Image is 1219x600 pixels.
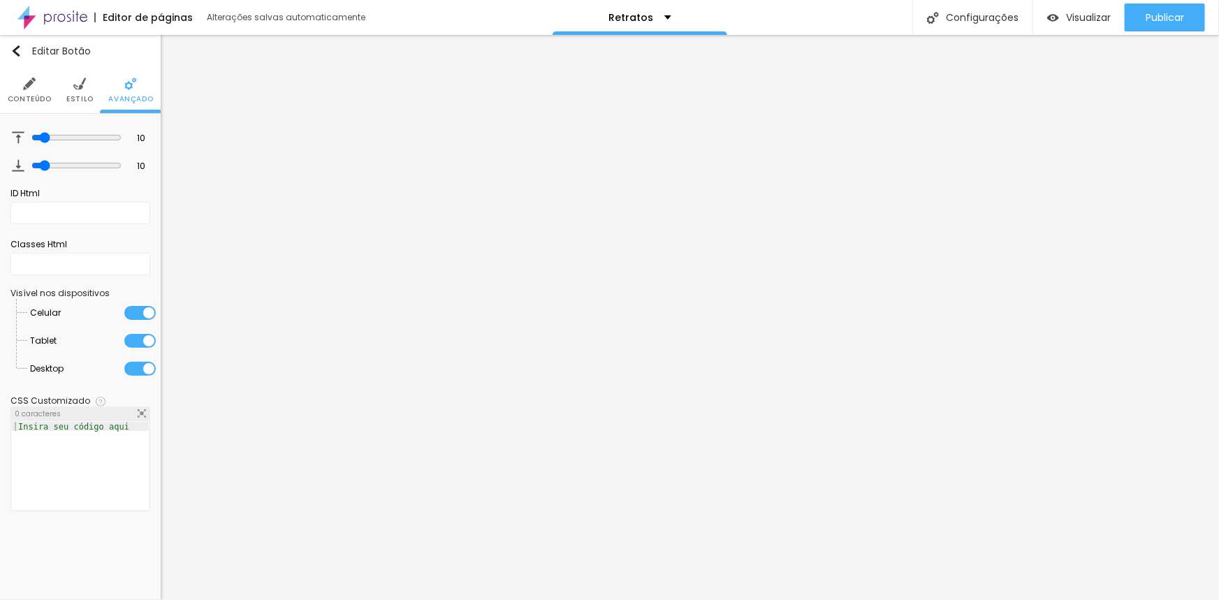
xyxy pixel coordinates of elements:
[207,13,367,22] div: Alterações salvas automaticamente
[124,78,137,90] img: Icone
[31,299,61,327] span: Celular
[23,78,36,90] img: Icone
[11,407,149,421] div: 0 caracteres
[10,45,22,57] img: Icone
[12,422,136,432] div: Insira seu código aqui
[1066,12,1111,23] span: Visualizar
[66,96,94,103] span: Estilo
[1146,12,1184,23] span: Publicar
[10,187,150,200] div: ID Html
[10,238,150,251] div: Classes Html
[927,12,939,24] img: Icone
[108,96,153,103] span: Avançado
[73,78,86,90] img: Icone
[10,289,150,298] div: Visível nos dispositivos
[8,96,52,103] span: Conteúdo
[1125,3,1205,31] button: Publicar
[609,13,654,22] p: Retratos
[161,35,1219,600] iframe: Editor
[12,159,24,172] img: Icone
[12,131,24,144] img: Icone
[10,397,90,405] div: CSS Customizado
[1033,3,1125,31] button: Visualizar
[138,409,146,418] img: Icone
[31,355,64,383] span: Desktop
[1047,12,1059,24] img: view-1.svg
[31,327,57,355] span: Tablet
[10,45,91,57] div: Editar Botão
[94,13,193,22] div: Editor de páginas
[96,397,105,407] img: Icone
